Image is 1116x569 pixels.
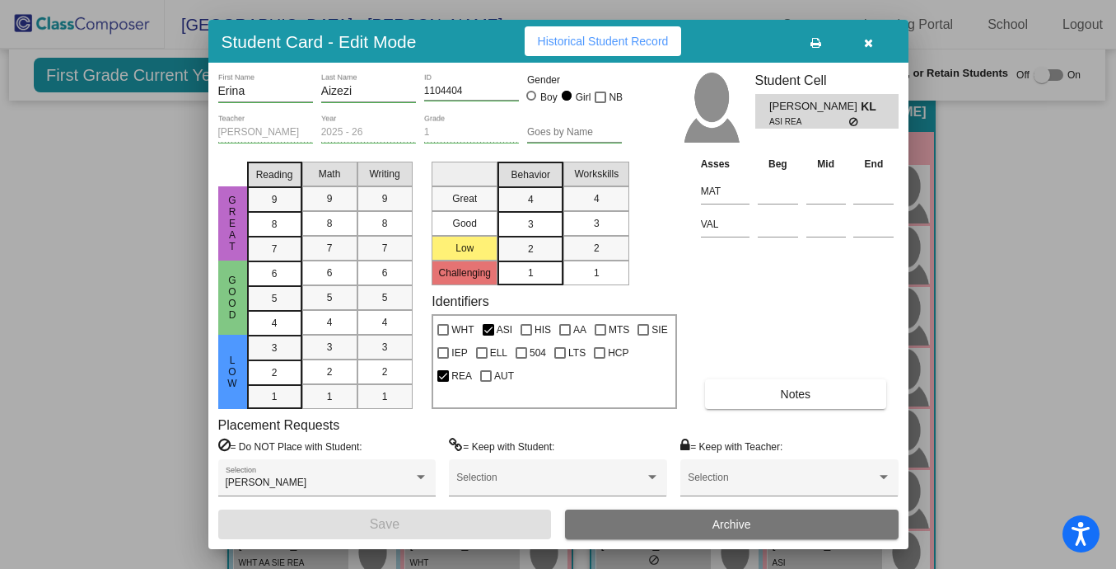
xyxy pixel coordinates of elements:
span: WHT [451,320,474,340]
input: assessment [701,179,749,204]
span: 2 [382,364,388,379]
span: 3 [327,340,333,355]
span: 5 [272,291,278,306]
span: 1 [382,389,388,404]
span: 504 [530,343,546,363]
span: 3 [272,341,278,355]
span: 6 [382,266,388,280]
span: 1 [528,266,534,280]
span: SIE [651,320,667,340]
h3: Student Card - Edit Mode [222,31,417,52]
label: Placement Requests [218,417,340,433]
span: 4 [382,315,388,330]
span: Writing [369,167,399,181]
button: Historical Student Record [525,26,682,56]
span: 7 [272,242,278,256]
span: 8 [272,217,278,232]
span: NB [609,87,623,107]
th: Mid [802,155,850,173]
span: ASI [497,320,512,340]
span: 9 [327,191,333,206]
span: 2 [272,365,278,380]
span: LTS [568,343,586,363]
span: 3 [528,217,534,232]
button: Save [218,510,552,539]
span: Workskills [574,167,619,181]
span: ELL [490,343,507,363]
span: 4 [594,191,600,206]
span: 2 [594,241,600,256]
span: [PERSON_NAME] [226,477,307,488]
span: REA [451,366,472,386]
span: Reading [256,167,293,182]
span: Low [225,355,240,389]
span: MTS [609,320,629,340]
span: 2 [327,364,333,379]
span: 1 [327,389,333,404]
span: 5 [327,290,333,305]
span: Good [225,275,240,321]
span: AA [573,320,586,340]
span: Math [319,167,341,181]
span: AUT [494,366,514,386]
div: Girl [575,90,591,105]
span: Great [225,195,240,252]
input: goes by name [527,127,622,139]
span: 2 [528,242,534,256]
span: 9 [272,192,278,207]
input: year [321,127,416,139]
span: Behavior [511,167,550,182]
label: = Do NOT Place with Student: [218,438,362,454]
span: 4 [327,315,333,330]
label: Identifiers [432,294,488,309]
span: HCP [608,343,628,363]
span: 1 [272,389,278,404]
span: 6 [272,266,278,281]
input: Enter ID [424,86,519,97]
mat-label: Gender [527,73,622,87]
span: 9 [382,191,388,206]
button: Archive [565,510,899,539]
span: IEP [451,343,467,363]
h3: Student Cell [755,73,899,88]
span: 3 [382,340,388,355]
span: [PERSON_NAME] [769,98,861,115]
input: grade [424,127,519,139]
span: 8 [382,216,388,231]
div: Boy [539,90,558,105]
span: KL [861,98,884,115]
button: Notes [705,379,886,409]
span: HIS [535,320,551,340]
span: 4 [528,192,534,207]
span: 7 [327,241,333,256]
th: Asses [697,155,754,173]
span: Historical Student Record [538,35,669,48]
span: 7 [382,241,388,256]
label: = Keep with Student: [449,438,554,454]
label: = Keep with Teacher: [680,438,782,454]
span: Notes [781,388,811,401]
span: 8 [327,216,333,231]
th: End [849,155,898,173]
span: 1 [594,266,600,280]
th: Beg [754,155,802,173]
span: 5 [382,290,388,305]
span: 4 [272,316,278,331]
span: ASI REA [769,115,849,128]
span: 3 [594,216,600,231]
span: Archive [712,518,751,531]
input: teacher [218,127,313,139]
span: Save [370,517,399,531]
input: assessment [701,212,749,237]
span: 6 [327,266,333,280]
